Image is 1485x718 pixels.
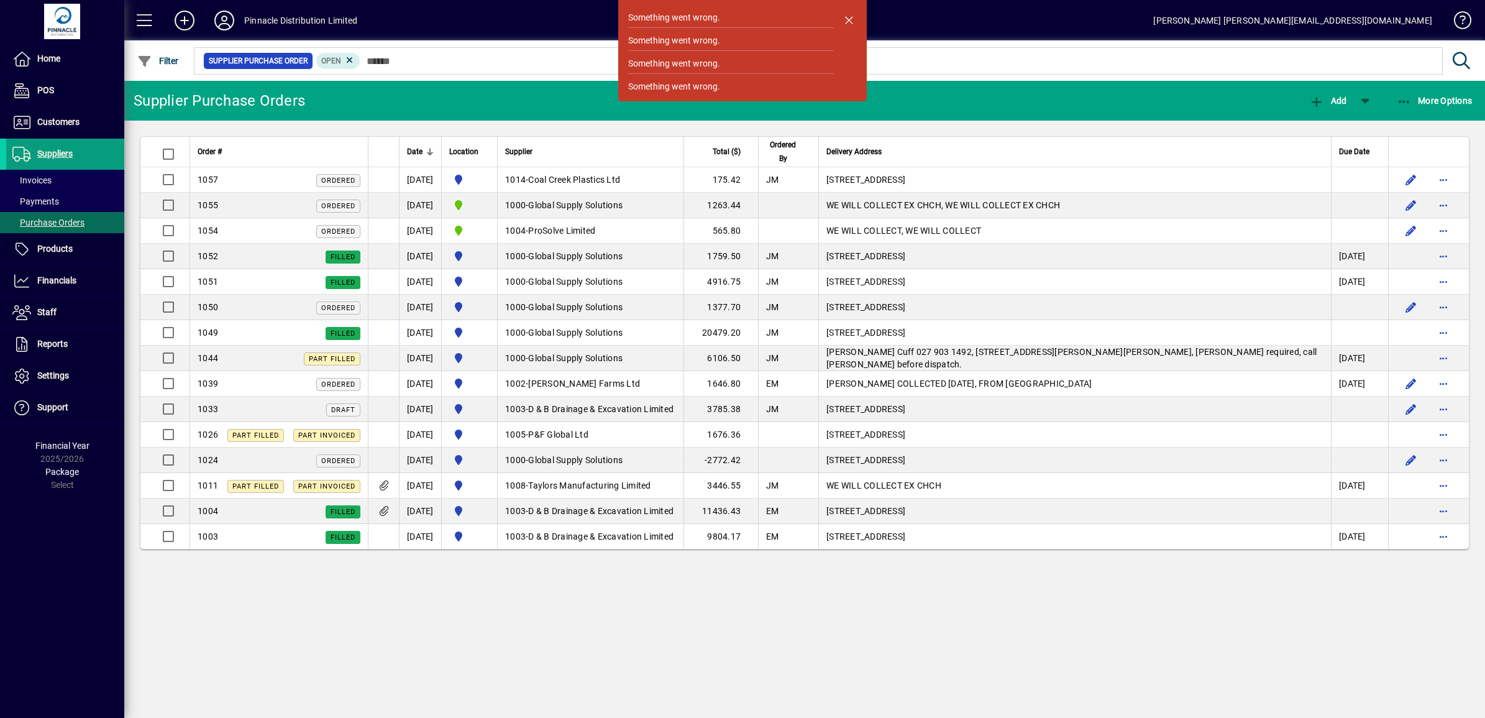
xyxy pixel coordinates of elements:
button: Edit [1401,170,1421,190]
td: [STREET_ADDRESS] [818,244,1331,269]
td: [STREET_ADDRESS] [818,422,1331,448]
span: 1000 [505,277,526,287]
button: Edit [1401,221,1421,241]
span: Global Supply Solutions [528,200,623,210]
span: JM [766,175,779,185]
button: Edit [1401,195,1421,215]
td: 1377.70 [683,295,758,320]
td: WE WILL COLLECT EX CHCH [818,473,1331,499]
span: 1008 [505,481,526,490]
span: Global Supply Solutions [528,251,623,261]
span: Pinnacle Distribution [449,172,490,187]
button: Add [165,9,204,32]
button: More options [1433,501,1453,521]
td: [DATE] [399,448,441,473]
td: 3785.38 [683,397,758,422]
span: 1051 [198,277,218,287]
td: 175.42 [683,167,758,193]
span: Filled [331,329,355,338]
a: Purchase Orders [6,212,124,233]
span: Pinnacle Distribution [449,427,490,442]
td: [DATE] [1331,346,1388,371]
button: Edit [1401,399,1421,419]
span: Open [321,57,341,65]
span: Invoices [12,175,52,185]
span: Pinnacle Distribution [449,325,490,340]
a: Products [6,234,124,265]
span: Pinnacle Distribution [449,376,490,391]
td: 1759.50 [683,244,758,269]
div: Pinnacle Distribution Limited [244,11,357,30]
span: Pinnacle Distribution [449,351,490,366]
td: [DATE] [399,524,441,549]
td: 6106.50 [683,346,758,371]
a: POS [6,75,124,106]
div: Something went wrong. [628,80,720,93]
span: 1005 [505,430,526,440]
span: Global Supply Solutions [528,455,623,465]
td: [DATE] [399,218,441,244]
td: [STREET_ADDRESS] [818,295,1331,320]
td: - [497,320,683,346]
td: 1676.36 [683,422,758,448]
span: CUSTOMER COLLECTION [449,198,490,213]
span: 1014 [505,175,526,185]
button: More options [1433,246,1453,266]
td: [DATE] [399,269,441,295]
span: Filled [331,533,355,541]
span: 1000 [505,455,526,465]
span: Ordered [321,202,355,210]
td: [DATE] [399,167,441,193]
td: 1263.44 [683,193,758,218]
span: 1054 [198,226,218,236]
td: 11436.43 [683,499,758,524]
td: [DATE] [1331,473,1388,499]
td: WE WILL COLLECT EX CHCH, WE WILL COLLECT EX CHCH [818,193,1331,218]
span: Financials [37,275,76,285]
a: Knowledge Base [1445,2,1469,43]
td: [STREET_ADDRESS] [818,320,1331,346]
span: EM [766,379,779,389]
span: Filter [137,56,179,66]
td: [DATE] [1331,524,1388,549]
span: Ordered By [766,138,800,165]
td: [PERSON_NAME] COLLECTED [DATE], FROM [GEOGRAPHIC_DATA] [818,371,1331,397]
td: [DATE] [399,346,441,371]
button: More options [1433,323,1453,343]
span: 1055 [198,200,218,210]
div: Date [407,145,434,159]
div: Total ($) [692,145,752,159]
td: - [497,397,683,422]
span: 1033 [198,404,218,414]
td: [STREET_ADDRESS] [818,269,1331,295]
button: More options [1433,195,1453,215]
td: - [497,269,683,295]
span: Pinnacle Distribution [449,300,490,315]
span: Settings [37,371,69,380]
td: - [497,218,683,244]
td: [DATE] [399,422,441,448]
span: Purchase Orders [12,218,85,228]
span: Due Date [1339,145,1369,159]
span: Package [45,467,79,477]
button: Edit [1401,297,1421,317]
td: - [497,422,683,448]
span: Global Supply Solutions [528,277,623,287]
span: D & B Drainage & Excavation Limited [528,506,674,516]
span: More Options [1397,96,1473,106]
button: Profile [204,9,244,32]
a: Support [6,392,124,423]
td: 20479.20 [683,320,758,346]
td: - [497,473,683,499]
button: Edit [1401,450,1421,470]
span: 1052 [198,251,218,261]
td: [DATE] [1331,244,1388,269]
span: Part Filled [309,355,355,363]
td: [DATE] [399,499,441,524]
span: [PERSON_NAME] Farms Ltd [528,379,640,389]
div: Location [449,145,490,159]
a: Home [6,44,124,75]
button: Add [1306,90,1350,112]
td: 1646.80 [683,371,758,397]
span: CUSTOMER COLLECTION [449,223,490,238]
